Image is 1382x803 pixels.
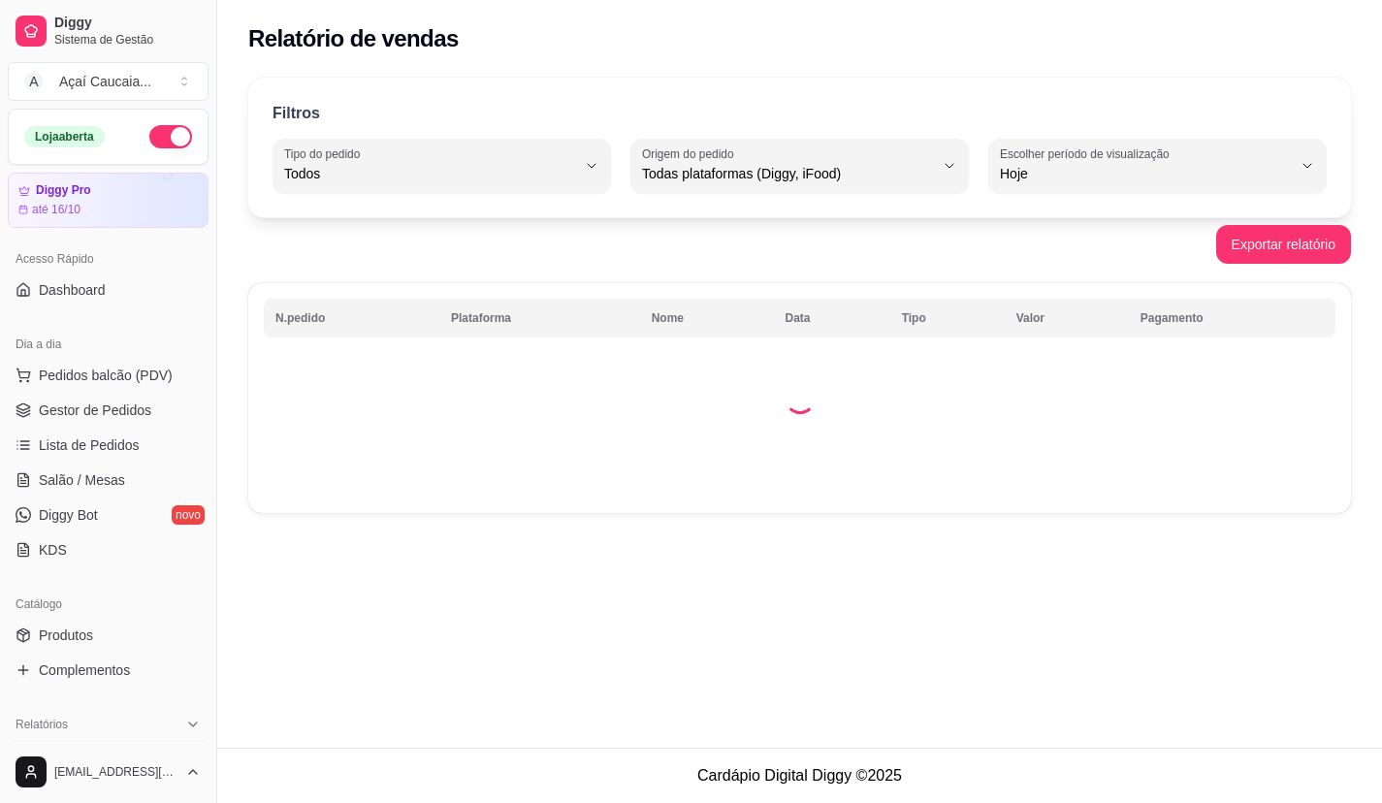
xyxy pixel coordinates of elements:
[8,430,209,461] a: Lista de Pedidos
[39,280,106,300] span: Dashboard
[1000,164,1292,183] span: Hoje
[59,72,151,91] div: Açaí Caucaia ...
[8,173,209,228] a: Diggy Proaté 16/10
[54,764,177,780] span: [EMAIL_ADDRESS][DOMAIN_NAME]
[8,62,209,101] button: Select a team
[273,139,611,193] button: Tipo do pedidoTodos
[8,243,209,274] div: Acesso Rápido
[39,626,93,645] span: Produtos
[785,383,816,414] div: Loading
[39,401,151,420] span: Gestor de Pedidos
[284,164,576,183] span: Todos
[1000,145,1175,162] label: Escolher período de visualização
[39,470,125,490] span: Salão / Mesas
[630,139,969,193] button: Origem do pedidoTodas plataformas (Diggy, iFood)
[642,164,934,183] span: Todas plataformas (Diggy, iFood)
[284,145,367,162] label: Tipo do pedido
[8,534,209,565] a: KDS
[8,740,209,771] a: Relatórios de vendas
[8,620,209,651] a: Produtos
[642,145,740,162] label: Origem do pedido
[39,660,130,680] span: Complementos
[8,329,209,360] div: Dia a dia
[24,126,105,147] div: Loja aberta
[8,465,209,496] a: Salão / Mesas
[39,540,67,560] span: KDS
[8,589,209,620] div: Catálogo
[8,655,209,686] a: Complementos
[248,23,459,54] h2: Relatório de vendas
[8,395,209,426] a: Gestor de Pedidos
[273,102,320,125] p: Filtros
[217,748,1382,803] footer: Cardápio Digital Diggy © 2025
[8,499,209,530] a: Diggy Botnovo
[39,505,98,525] span: Diggy Bot
[1216,225,1351,264] button: Exportar relatório
[39,435,140,455] span: Lista de Pedidos
[16,717,68,732] span: Relatórios
[8,749,209,795] button: [EMAIL_ADDRESS][DOMAIN_NAME]
[24,72,44,91] span: A
[8,274,209,305] a: Dashboard
[54,32,201,48] span: Sistema de Gestão
[988,139,1327,193] button: Escolher período de visualizaçãoHoje
[149,125,192,148] button: Alterar Status
[39,366,173,385] span: Pedidos balcão (PDV)
[8,360,209,391] button: Pedidos balcão (PDV)
[36,183,91,198] article: Diggy Pro
[54,15,201,32] span: Diggy
[32,202,80,217] article: até 16/10
[8,8,209,54] a: DiggySistema de Gestão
